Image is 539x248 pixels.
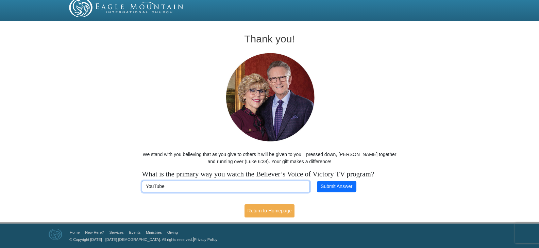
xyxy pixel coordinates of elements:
[146,230,162,234] a: Ministries
[219,51,320,144] img: Pastors George and Terri Pearsons
[167,230,178,234] a: Giving
[245,204,295,217] a: Return to Homepage
[109,230,123,234] a: Services
[49,229,62,240] img: Eagle Mountain International Church
[85,230,104,234] a: New Here?
[317,181,356,192] button: Submit Answer
[69,237,193,242] a: © Copyright [DATE] - [DATE] [DEMOGRAPHIC_DATA]. All rights reserved.
[138,33,401,44] h1: Thank you!
[194,237,217,242] a: Privacy Policy
[67,236,217,243] p: |
[138,151,401,165] p: We stand with you believing that as you give to others it will be given to you—pressed down, [PER...
[129,230,141,234] a: Events
[70,230,80,234] a: Home
[142,170,397,178] h4: What is the primary way you watch the Believer’s Voice of Victory TV program?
